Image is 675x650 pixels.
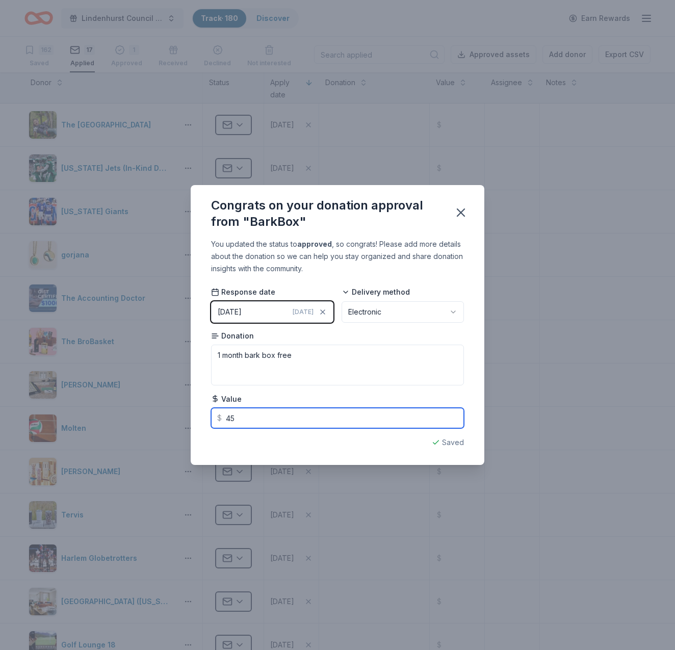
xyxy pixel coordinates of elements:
span: Donation [211,331,254,341]
button: [DATE][DATE] [211,301,333,323]
b: approved [297,240,332,248]
span: Value [211,394,242,404]
span: [DATE] [293,308,314,316]
div: Congrats on your donation approval from "BarkBox" [211,197,442,230]
div: You updated the status to , so congrats! Please add more details about the donation so we can hel... [211,238,464,275]
textarea: 1 month bark box free [211,345,464,385]
span: Response date [211,287,275,297]
span: Delivery method [342,287,410,297]
div: [DATE] [218,306,242,318]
